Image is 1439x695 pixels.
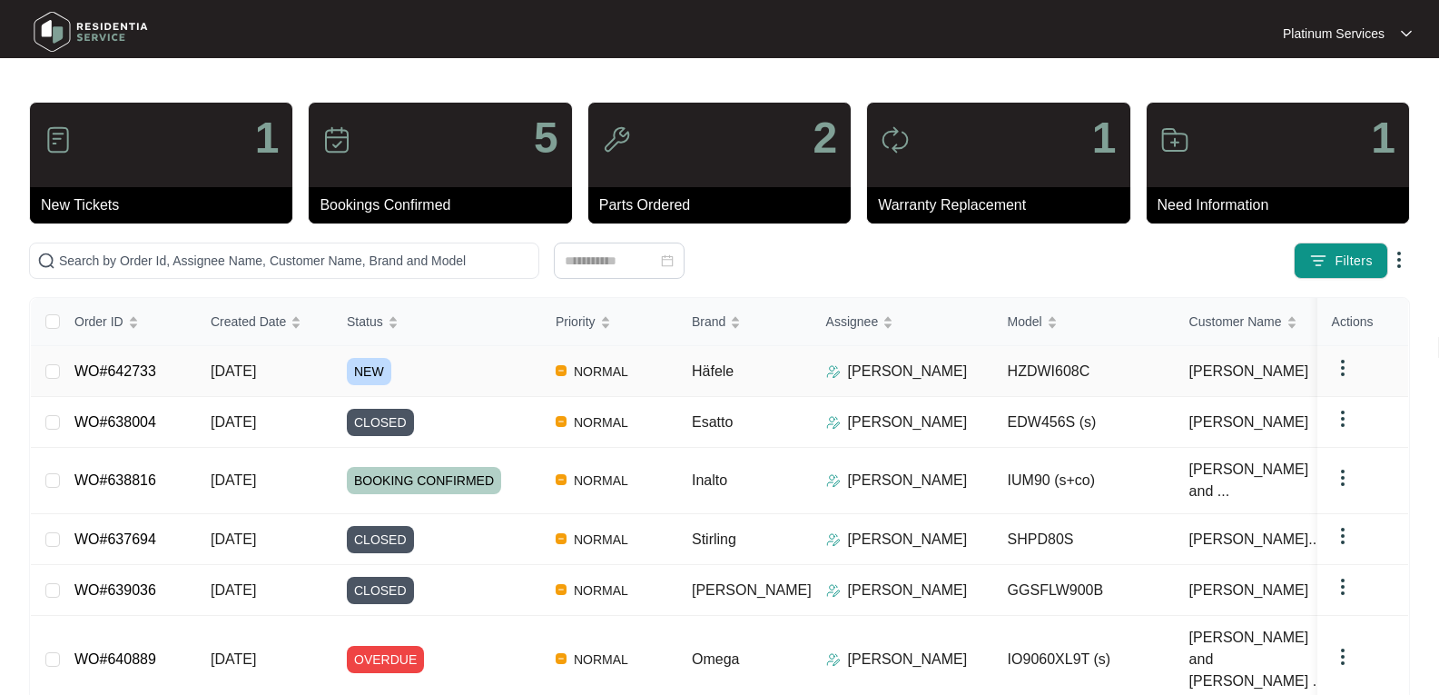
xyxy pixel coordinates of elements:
span: [PERSON_NAME] and ... [1189,459,1333,502]
img: residentia service logo [27,5,154,59]
span: NORMAL [567,412,636,433]
a: WO#637694 [74,531,156,547]
img: Assigner Icon [826,583,841,598]
img: icon [44,125,73,154]
img: dropdown arrow [1332,357,1354,379]
p: 2 [813,116,837,160]
img: Vercel Logo [556,416,567,427]
td: SHPD80S [993,514,1175,565]
span: Created Date [211,312,286,332]
a: WO#638816 [74,472,156,488]
img: Assigner Icon [826,473,841,488]
a: WO#638004 [74,414,156,430]
p: Bookings Confirmed [320,194,571,216]
a: WO#639036 [74,582,156,598]
span: Order ID [74,312,123,332]
p: [PERSON_NAME] [848,361,968,382]
th: Model [993,298,1175,346]
img: dropdown arrow [1332,467,1354,489]
span: CLOSED [347,577,414,604]
p: 5 [534,116,558,160]
span: Priority [556,312,596,332]
p: [PERSON_NAME] [848,412,968,433]
span: NORMAL [567,580,636,601]
p: Need Information [1158,194,1409,216]
p: [PERSON_NAME] [848,529,968,551]
img: dropdown arrow [1401,29,1412,38]
td: IUM90 (s+co) [993,448,1175,514]
span: Häfele [692,363,734,379]
span: Brand [692,312,725,332]
p: 1 [1371,116,1395,160]
span: [PERSON_NAME] [1189,580,1309,601]
span: NORMAL [567,529,636,551]
a: WO#640889 [74,651,156,667]
th: Order ID [60,298,196,346]
span: Model [1008,312,1042,332]
input: Search by Order Id, Assignee Name, Customer Name, Brand and Model [59,251,531,271]
img: dropdown arrow [1332,408,1354,430]
th: Customer Name [1175,298,1356,346]
span: [PERSON_NAME] [1189,361,1309,382]
span: [DATE] [211,472,256,488]
img: Vercel Logo [556,533,567,544]
p: 1 [255,116,280,160]
span: OVERDUE [347,646,424,673]
span: Status [347,312,383,332]
th: Brand [677,298,812,346]
img: dropdown arrow [1332,525,1354,547]
span: Omega [692,651,739,667]
span: [DATE] [211,531,256,547]
button: filter iconFilters [1294,243,1388,279]
p: New Tickets [41,194,292,216]
span: [DATE] [211,651,256,667]
img: search-icon [37,252,55,270]
span: CLOSED [347,409,414,436]
span: NORMAL [567,649,636,670]
p: 1 [1092,116,1117,160]
span: NORMAL [567,361,636,382]
th: Actions [1317,298,1408,346]
span: NORMAL [567,470,636,491]
img: icon [1160,125,1189,154]
th: Priority [541,298,677,346]
span: [DATE] [211,582,256,598]
p: [PERSON_NAME] [848,580,968,601]
img: dropdown arrow [1332,646,1354,668]
img: icon [602,125,631,154]
td: EDW456S (s) [993,397,1175,448]
img: Assigner Icon [826,532,841,547]
th: Created Date [196,298,332,346]
span: Assignee [826,312,879,332]
p: [PERSON_NAME] [848,470,968,491]
img: dropdown arrow [1388,249,1410,271]
a: WO#642733 [74,363,156,379]
img: filter icon [1309,252,1327,270]
span: [PERSON_NAME]... [1189,529,1321,551]
span: [PERSON_NAME] [1189,412,1309,433]
span: NEW [347,358,391,385]
span: [PERSON_NAME] and [PERSON_NAME] ... [1189,627,1333,692]
img: icon [881,125,910,154]
p: Warranty Replacement [878,194,1129,216]
img: Vercel Logo [556,365,567,376]
span: [DATE] [211,414,256,430]
span: [DATE] [211,363,256,379]
img: dropdown arrow [1332,576,1354,598]
th: Assignee [812,298,993,346]
td: GGSFLW900B [993,565,1175,616]
p: [PERSON_NAME] [848,649,968,670]
span: Inalto [692,472,727,488]
span: CLOSED [347,526,414,553]
span: Esatto [692,414,733,430]
span: Stirling [692,531,736,547]
img: Vercel Logo [556,474,567,485]
span: Customer Name [1189,312,1282,332]
th: Status [332,298,541,346]
img: Assigner Icon [826,652,841,667]
img: icon [322,125,351,154]
img: Vercel Logo [556,653,567,664]
span: [PERSON_NAME] [692,582,812,598]
p: Platinum Services [1283,25,1385,43]
img: Assigner Icon [826,364,841,379]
